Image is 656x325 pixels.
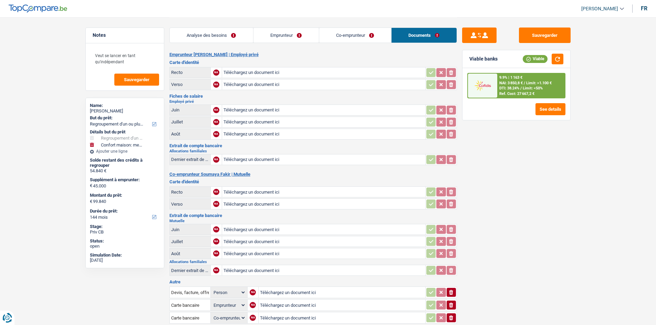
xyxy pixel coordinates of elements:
span: [PERSON_NAME] [581,6,618,12]
label: Supplément à emprunter: [90,177,158,183]
button: Sauvegarder [114,74,159,86]
span: € [90,183,92,188]
div: Viable banks [469,56,498,62]
label: But du prêt: [90,115,158,121]
div: Dernier extrait de compte pour vos allocations familiales [171,268,209,273]
div: NA [213,250,219,257]
div: NA [213,119,219,125]
button: See details [535,103,565,115]
div: NA [250,289,256,295]
div: Juillet [171,119,209,124]
img: Cofidis [470,79,495,92]
div: Verso [171,202,209,207]
a: Co-emprunteur [319,28,391,43]
div: [PERSON_NAME] [90,108,160,114]
span: DTI: 38.24% [499,86,519,90]
a: Analyse des besoins [170,28,253,43]
div: Détails but du prêt [90,129,160,135]
span: / [520,86,521,90]
div: Solde restant des crédits à regrouper [90,158,160,168]
div: NA [213,189,219,195]
span: / [523,81,525,85]
h2: Emprunteur [PERSON_NAME] | Employé privé [169,52,457,57]
h3: Fiches de salaire [169,94,457,98]
a: [PERSON_NAME] [576,3,624,14]
div: Août [171,251,209,256]
div: NA [213,226,219,232]
div: Juillet [171,239,209,244]
div: NA [213,107,219,113]
span: Limit: <50% [522,86,542,90]
span: € [90,199,92,204]
h3: Carte d'identité [169,60,457,65]
h5: Notes [93,32,157,38]
h2: Employé privé [169,100,457,104]
div: NA [213,156,219,163]
div: NA [250,302,256,308]
div: NA [213,82,219,88]
h2: Allocations familiales [169,260,457,264]
div: open [90,243,160,249]
div: Priv CB [90,229,160,235]
label: Durée du prêt: [90,208,158,214]
div: Viable [523,55,548,63]
span: NAI: 3 850,8 € [499,81,522,85]
div: NA [213,201,219,207]
h2: Mutuelle [169,219,457,223]
div: NA [213,131,219,137]
div: Stage: [90,224,160,229]
div: Name: [90,103,160,108]
div: NA [250,315,256,321]
span: Sauvegarder [124,77,149,82]
span: Limit: >1.100 € [526,81,551,85]
div: NA [213,267,219,273]
h3: Autre [169,280,457,284]
div: Juin [171,107,209,112]
div: 54.840 € [90,168,160,174]
div: Ref. Cost: 27 667,2 € [499,91,534,96]
div: NA [213,238,219,245]
div: Ajouter une ligne [90,149,160,154]
div: [DATE] [90,258,160,263]
label: Montant du prêt: [90,193,158,198]
div: Recto [171,189,209,195]
div: Status: [90,238,160,244]
div: Recto [171,70,209,75]
div: 9.9% | 1 163 € [499,75,522,80]
a: Emprunteur [253,28,319,43]
div: Dernier extrait de compte pour vos allocations familiales [171,157,209,162]
div: NA [213,69,219,76]
h2: Co-emprunteur Soumaya Fakir | Mutuelle [169,172,457,177]
a: Documents [392,28,457,43]
img: TopCompare Logo [9,4,67,13]
div: Simulation Date: [90,252,160,258]
h3: Extrait de compte bancaire [169,213,457,218]
div: Août [171,131,209,137]
h3: Extrait de compte bancaire [169,143,457,148]
h3: Carte d'identité [169,180,457,184]
div: Juin [171,227,209,232]
h2: Allocations familiales [169,149,457,153]
div: fr [641,5,647,12]
button: Sauvegarder [519,28,571,43]
div: Verso [171,82,209,87]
